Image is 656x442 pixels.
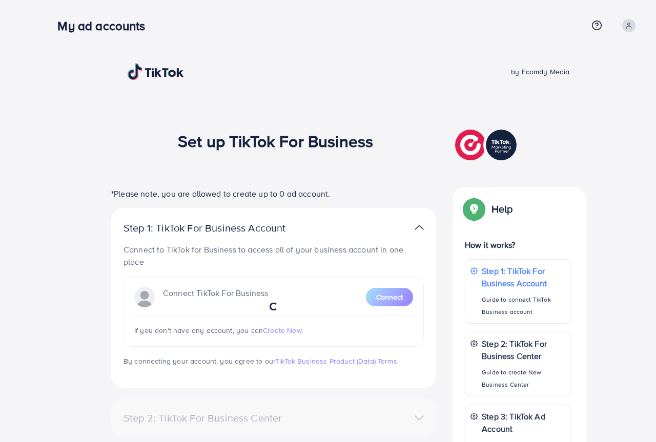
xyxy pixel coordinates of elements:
p: Step 1: TikTok For Business Account [124,222,318,234]
p: Guide to create New Business Center [482,366,566,391]
p: *Please note, you are allowed to create up to 0 ad account. [111,187,436,200]
p: Step 3: TikTok Ad Account [482,410,566,435]
img: Popup guide [465,200,483,218]
p: How it works? [465,239,571,251]
img: TikTok partner [415,220,424,235]
h1: Set up TikTok For Business [178,131,373,151]
h3: My ad accounts [57,18,153,33]
span: by Ecomdy Media [511,67,569,77]
p: Guide to connect TikTok Business account [482,293,566,318]
img: TikTok [128,64,184,80]
img: TikTok partner [455,127,519,163]
p: Help [491,203,513,215]
p: Step 2: TikTok For Business Center [482,338,566,362]
p: Step 1: TikTok For Business Account [482,265,566,289]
